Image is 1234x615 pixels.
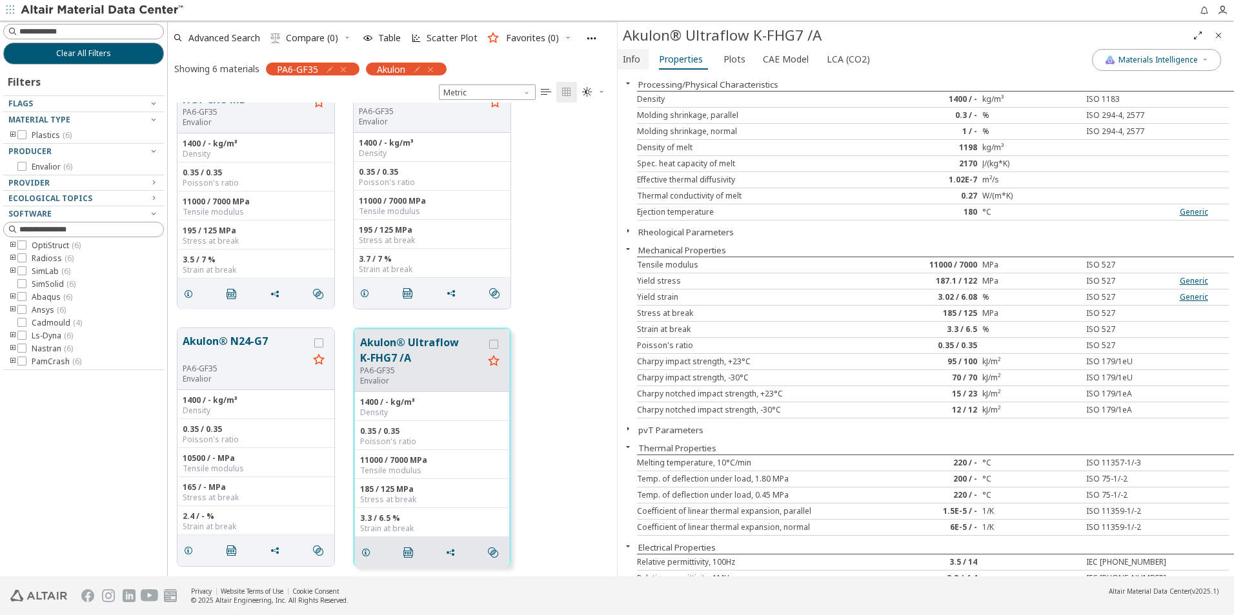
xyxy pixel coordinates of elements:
div: 1/K [982,522,1081,532]
div: 1 / - [884,126,982,137]
div: Molding shrinkage, normal [637,126,884,137]
div: Melting temperature, 10°C/min [637,458,884,468]
div: ISO 294-4, 2577 [1081,126,1180,137]
button: Thermal Properties [638,442,716,454]
div: kg/m³ [982,94,1081,104]
span: ( 6 ) [72,240,81,251]
button: Details [177,281,205,307]
span: ( 6 ) [63,161,72,172]
button: pvT Parameters [638,424,703,436]
span: Table [378,34,401,43]
div: °C [982,474,1081,484]
button: Close [618,541,638,551]
div: % [982,292,1081,302]
div: MPa [982,308,1081,318]
div: 11000 / 7000 MPa [183,197,329,207]
button: Favorite [308,350,329,371]
div: 195 / 125 MPa [183,226,329,236]
button: PDF Download [397,280,424,306]
span: Ecological Topics [8,193,92,204]
span: PA6-GF35 [277,63,318,75]
button: Close [1208,25,1229,46]
div: % [982,324,1081,335]
div: 0.35 / 0.35 [359,167,505,177]
div: Thermal conductivity of melt [637,191,884,201]
a: Generic [1180,275,1208,286]
div: Poisson's ratio [183,434,329,445]
div: ISO 179/1eA [1081,389,1180,399]
div: 220 / - [884,458,982,468]
div: PA6-GF35 [359,106,485,117]
div: Strain at break [359,264,505,275]
span: ( 6 ) [64,343,73,354]
div: Yield stress [637,276,884,286]
a: Privacy [191,587,212,596]
button: Favorite [308,93,329,113]
div: ISO 179/1eU [1081,373,1180,383]
div: 0.35 / 0.35 [183,168,329,178]
i: toogle group [8,344,17,354]
div: 1400 / - kg/m³ [360,397,504,407]
div: 1198 [884,142,982,153]
div: Unit System [439,84,536,100]
span: Envalior [32,162,72,172]
i:  [489,288,500,298]
span: Nastran [32,344,73,354]
div: 3.5 / 14 [884,557,982,567]
span: Radioss [32,253,74,264]
div: W/(m*K) [982,191,1081,201]
div: kJ/m² [982,373,1081,383]
div: Spec. heat capacity of melt [637,159,884,169]
span: PamCrash [32,356,81,367]
div: kg/m³ [982,142,1081,153]
div: kJ/m² [982,405,1081,415]
span: Abaqus [32,292,72,302]
div: Relative permittivity, 100Hz [637,557,884,567]
div: IEC [PHONE_NUMBER] [1081,557,1180,567]
div: 1400 / - [884,94,982,104]
div: IEC [PHONE_NUMBER] [1081,573,1180,583]
div: Density [183,149,329,159]
div: ISO 294-4, 2577 [1081,110,1180,121]
div: Stress at break [359,235,505,246]
button: Akulon® N24-G7 [183,333,308,364]
i:  [541,87,551,97]
i:  [227,289,237,299]
div: Yield strain [637,292,884,302]
div: 1/K [982,506,1081,516]
div: Density [637,94,884,104]
span: ( 6 ) [63,291,72,302]
div: Temp. of deflection under load, 1.80 MPa [637,474,884,484]
p: Envalior [183,117,308,128]
span: Advanced Search [188,34,260,43]
i:  [313,545,323,556]
div: ISO 527 [1081,324,1180,335]
div: J/(kg*K) [982,159,1081,169]
i: toogle group [8,305,17,315]
div: 187.1 / 122 [884,276,982,286]
div: °C [982,458,1081,468]
button: Software [3,206,164,222]
div: Density [359,148,505,159]
div: 0.3 / - [884,110,982,121]
div: © 2025 Altair Engineering, Inc. All Rights Reserved. [191,596,349,605]
div: Poisson's ratio [637,340,884,351]
span: SimLab [32,266,70,277]
button: Akulon® Ultraflow K-FHG7 /A [360,335,483,366]
span: ( 6 ) [63,130,72,141]
div: 3.3 / 4.4 [884,573,982,583]
div: MPa [982,260,1081,270]
span: Akulon [377,63,405,75]
button: Details [354,280,381,306]
span: SimSolid [32,279,76,289]
div: PA6-GF35 [183,364,308,374]
div: Tensile modulus [637,260,884,270]
div: Strain at break [637,324,884,335]
span: Provider [8,177,50,188]
div: Tensile modulus [183,207,329,217]
span: ( 6 ) [61,266,70,277]
img: Altair Engineering [10,590,67,601]
div: 11000 / 7000 MPa [359,196,505,206]
div: Density [360,407,504,418]
button: Close [618,442,638,452]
